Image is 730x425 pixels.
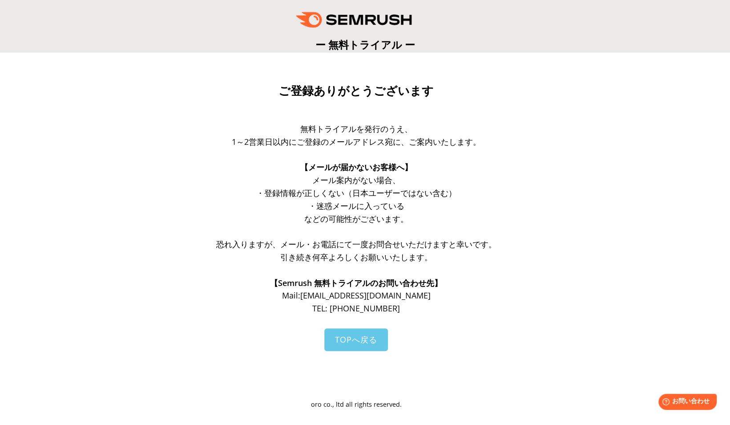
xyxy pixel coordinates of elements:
[270,278,442,288] span: 【Semrush 無料トライアルのお問い合わせ先】
[216,239,496,249] span: 恐れ入りますが、メール・お電話にて一度お問合せいただけますと幸いです。
[312,303,400,314] span: TEL: [PHONE_NUMBER]
[308,200,404,211] span: ・迷惑メールに入っている
[232,136,481,147] span: 1～2営業日以内にご登録のメールアドレス宛に、ご案内いたします。
[651,390,720,415] iframe: Help widget launcher
[324,328,388,351] a: TOPへ戻る
[335,334,377,345] span: TOPへ戻る
[304,213,408,224] span: などの可能性がございます。
[312,175,400,185] span: メール案内がない場合、
[300,123,412,134] span: 無料トライアルを発行のうえ、
[311,400,402,409] span: oro co., ltd all rights reserved.
[256,188,456,198] span: ・登録情報が正しくない（日本ユーザーではない含む）
[282,290,431,301] span: Mail: [EMAIL_ADDRESS][DOMAIN_NAME]
[280,252,432,262] span: 引き続き何卒よろしくお願いいたします。
[300,162,412,172] span: 【メールが届かないお客様へ】
[315,37,415,52] span: ー 無料トライアル ー
[278,84,434,98] span: ご登録ありがとうございます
